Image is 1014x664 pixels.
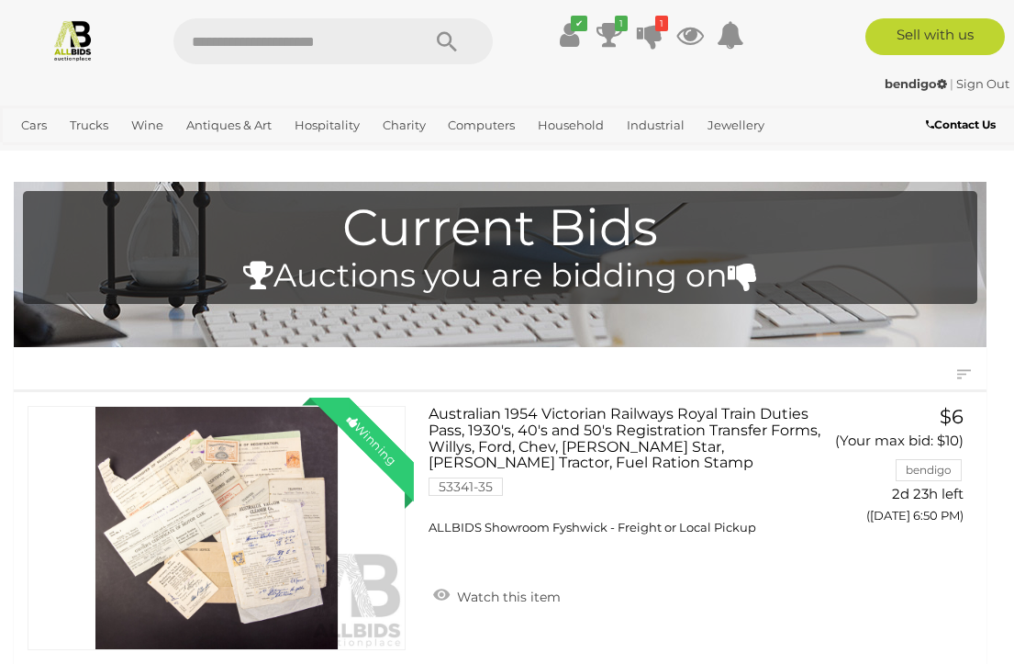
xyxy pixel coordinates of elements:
a: ✔ [555,18,583,51]
a: Sell with us [865,18,1005,55]
i: 1 [655,16,668,31]
button: Search [401,18,493,64]
h1: Current Bids [32,200,968,256]
a: Contact Us [926,115,1000,135]
span: | [950,76,953,91]
a: Sign Out [956,76,1009,91]
a: Watch this item [429,581,565,609]
a: Hospitality [287,110,367,141]
a: Australian 1954 Victorian Railways Royal Train Duties Pass, 1930's, 40's and 50's Registration Tr... [442,406,811,535]
a: Antiques & Art [179,110,279,141]
a: Sports [72,141,124,171]
a: 1 [636,18,663,51]
a: Charity [375,110,433,141]
h4: Auctions you are bidding on [32,258,968,294]
a: 1 [596,18,623,51]
img: Allbids.com.au [51,18,95,62]
a: Office [14,141,63,171]
i: 1 [615,16,628,31]
a: $6 (Your max bid: $10) bendigo 2d 23h left ([DATE] 6:50 PM) [838,406,968,533]
a: Wine [124,110,171,141]
a: Winning [28,406,406,650]
span: Watch this item [452,589,561,605]
a: bendigo [885,76,950,91]
a: Industrial [619,110,692,141]
a: Computers [440,110,522,141]
b: Contact Us [926,118,996,131]
span: $6 [940,405,964,428]
a: Trucks [62,110,116,141]
a: [GEOGRAPHIC_DATA] [132,141,277,171]
i: ✔ [571,16,587,31]
a: Cars [14,110,54,141]
a: Household [530,110,611,141]
strong: bendigo [885,76,947,91]
a: Jewellery [700,110,772,141]
div: Winning [329,398,414,482]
